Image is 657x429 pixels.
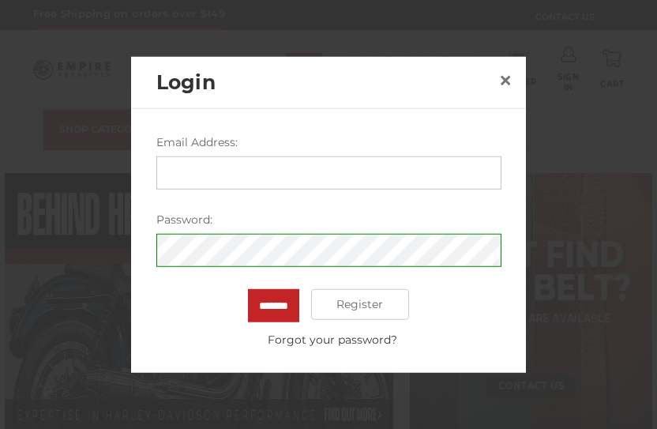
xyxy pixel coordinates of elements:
[164,331,501,348] a: Forgot your password?
[156,67,493,97] h2: Login
[156,134,501,150] label: Email Address:
[156,211,501,228] label: Password:
[498,65,512,96] span: ×
[493,68,518,93] a: Close
[311,288,410,320] a: Register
